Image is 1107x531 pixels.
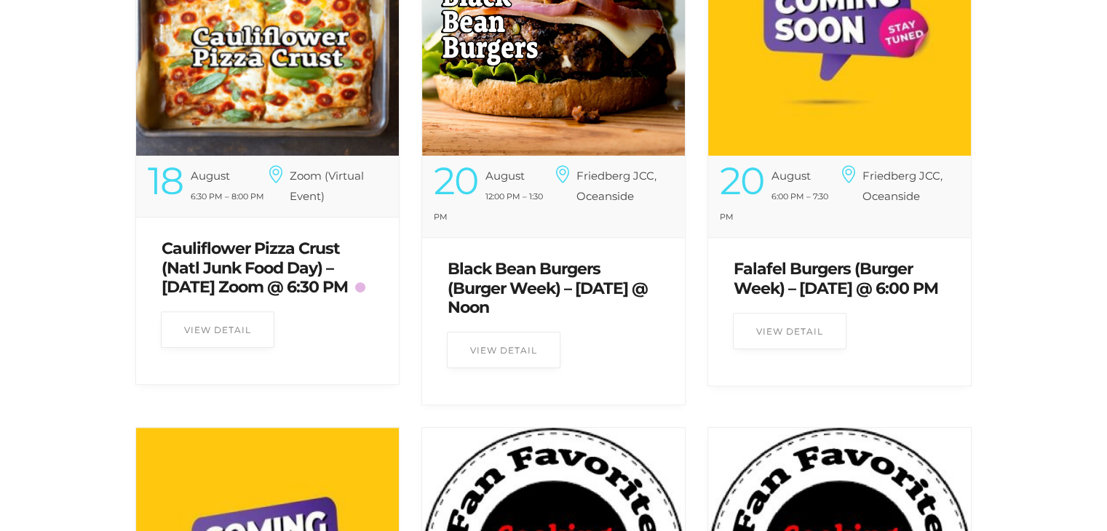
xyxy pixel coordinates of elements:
div: 6:00 PM – 7:30 PM [720,186,840,227]
div: August [771,166,811,185]
a: Black Bean Burgers (Burger Week) – [DATE] @ Noon [448,259,648,317]
h6: Friedberg JCC, Oceanside [576,166,656,206]
div: 20 [434,166,477,196]
div: 20 [720,166,763,196]
div: 18 [148,166,183,196]
div: August [191,166,230,185]
h6: Friedberg JCC, Oceanside [862,166,943,206]
a: View Detail [733,313,846,349]
div: August [485,166,525,185]
div: 12:00 PM – 1:30 PM [434,186,554,227]
h6: Zoom (Virtual Event) [290,166,364,206]
a: Falafel Burgers (Burger Week) – [DATE] @ 6:00 PM [734,259,938,298]
a: Cauliflower Pizza Crust (Natl Junk Food Day) – [DATE] Zoom @ 6:30 PM [162,239,348,297]
a: View Detail [447,332,560,368]
div: 6:30 PM – 8:00 PM [148,186,268,207]
a: View Detail [161,311,274,348]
